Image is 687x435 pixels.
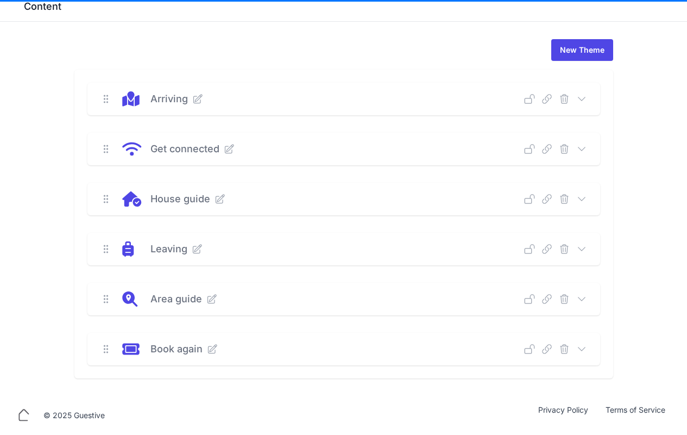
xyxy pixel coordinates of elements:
p: Book again [150,341,203,357]
a: New Theme [551,39,613,61]
p: Get connected [150,141,219,157]
div: © 2025 Guestive [43,410,105,421]
a: Terms of Service [597,405,674,426]
p: House guide [150,191,210,207]
p: Leaving [150,241,187,257]
a: Privacy Policy [530,405,597,426]
p: Arriving [150,91,188,107]
p: Area guide [150,291,202,307]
